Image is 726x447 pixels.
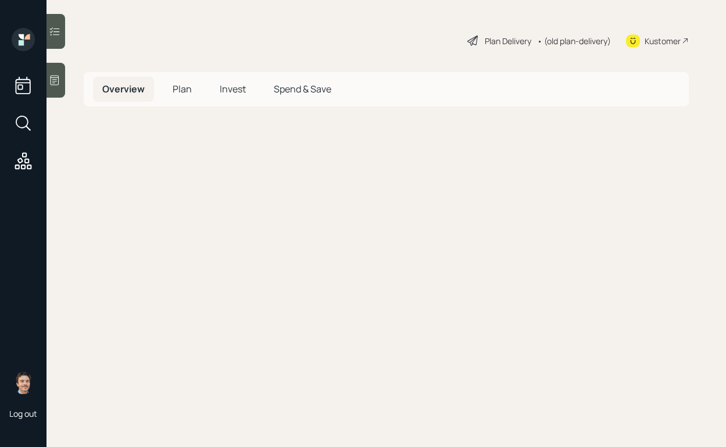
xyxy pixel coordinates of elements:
span: Overview [102,83,145,95]
div: Log out [9,408,37,419]
div: Kustomer [645,35,681,47]
div: • (old plan-delivery) [537,35,611,47]
img: robby-grisanti-headshot.png [12,371,35,394]
div: Plan Delivery [485,35,531,47]
span: Invest [220,83,246,95]
span: Plan [173,83,192,95]
span: Spend & Save [274,83,331,95]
